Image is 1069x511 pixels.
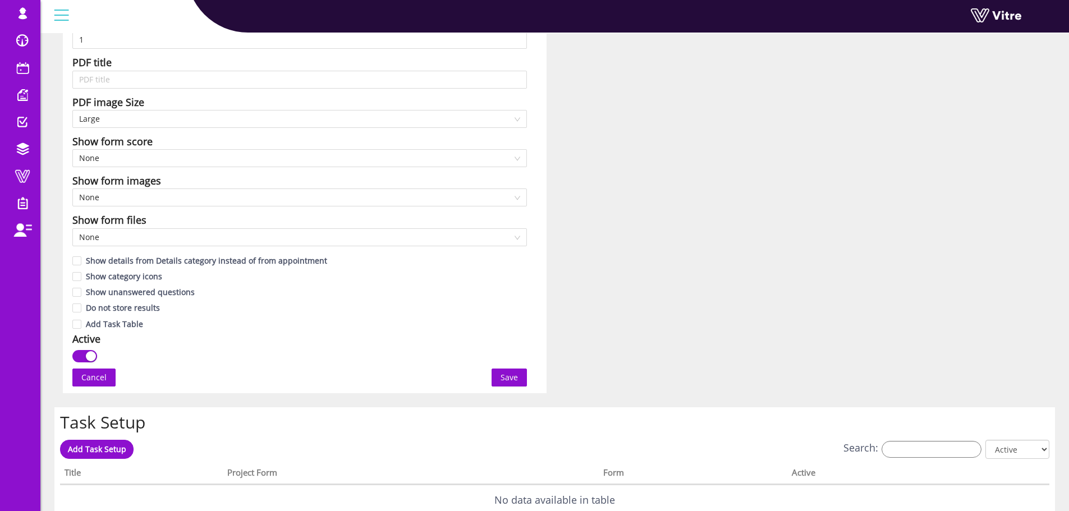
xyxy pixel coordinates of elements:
[79,189,520,206] span: None
[599,464,787,485] th: Form
[843,440,981,457] label: Search:
[72,173,161,188] div: Show form images
[882,441,981,458] input: Search:
[72,331,100,347] div: Active
[81,271,167,282] span: Show category icons
[60,413,1049,431] h2: Task Setup
[72,31,527,49] input: Duration
[72,94,144,110] div: PDF image Size
[81,255,332,266] span: Show details from Details category instead of from appointment
[72,369,116,386] button: Cancel
[492,369,527,386] button: Save
[501,371,518,384] span: Save
[60,440,134,459] a: Add Task Setup
[223,464,599,485] th: Project Form
[72,54,112,70] div: PDF title
[72,133,153,149] div: Show form score
[72,212,146,228] div: Show form files
[72,71,527,89] input: PDF title
[60,464,223,485] th: Title
[81,302,164,313] span: Do not store results
[81,371,107,384] span: Cancel
[68,444,126,454] span: Add Task Setup
[81,287,199,297] span: Show unanswered questions
[79,229,520,246] span: None
[787,464,993,485] th: Active
[79,111,520,127] span: Large
[79,150,520,167] span: None
[81,319,148,329] span: Add Task Table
